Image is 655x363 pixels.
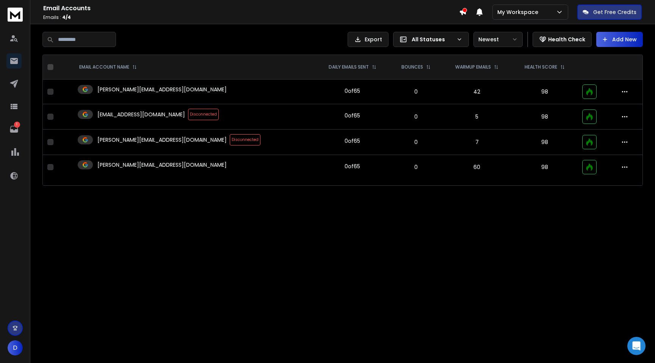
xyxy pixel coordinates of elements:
td: 5 [442,104,512,130]
p: DAILY EMAILS SENT [329,64,369,70]
td: 98 [512,130,578,155]
span: Disconnected [188,109,219,120]
div: EMAIL ACCOUNT NAME [79,64,137,70]
p: 0 [395,113,437,120]
td: 60 [442,155,512,180]
p: Emails : [43,14,459,20]
button: Newest [473,32,523,47]
button: D [8,340,23,355]
div: 0 of 65 [345,137,360,145]
td: 98 [512,155,578,180]
td: 98 [512,104,578,130]
p: HEALTH SCORE [525,64,557,70]
div: 0 of 65 [345,163,360,170]
p: [EMAIL_ADDRESS][DOMAIN_NAME] [97,111,185,118]
p: My Workspace [497,8,541,16]
p: [PERSON_NAME][EMAIL_ADDRESS][DOMAIN_NAME] [97,136,227,144]
p: [PERSON_NAME][EMAIL_ADDRESS][DOMAIN_NAME] [97,86,227,93]
td: 7 [442,130,512,155]
div: 0 of 65 [345,87,360,95]
p: Health Check [548,36,585,43]
p: [PERSON_NAME][EMAIL_ADDRESS][DOMAIN_NAME] [97,161,227,169]
p: 0 [395,163,437,171]
button: Health Check [533,32,592,47]
p: WARMUP EMAILS [455,64,491,70]
p: 0 [395,138,437,146]
td: 98 [512,80,578,104]
h1: Email Accounts [43,4,459,13]
p: 1 [14,122,20,128]
p: BOUNCES [401,64,423,70]
div: Open Intercom Messenger [627,337,646,355]
p: Get Free Credits [593,8,636,16]
button: Add New [596,32,643,47]
button: Get Free Credits [577,5,642,20]
div: 0 of 65 [345,112,360,119]
p: All Statuses [412,36,453,43]
p: 0 [395,88,437,95]
img: logo [8,8,23,22]
span: 4 / 4 [62,14,71,20]
a: 1 [6,122,22,137]
span: Disconnected [230,134,260,146]
td: 42 [442,80,512,104]
button: Export [348,32,389,47]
